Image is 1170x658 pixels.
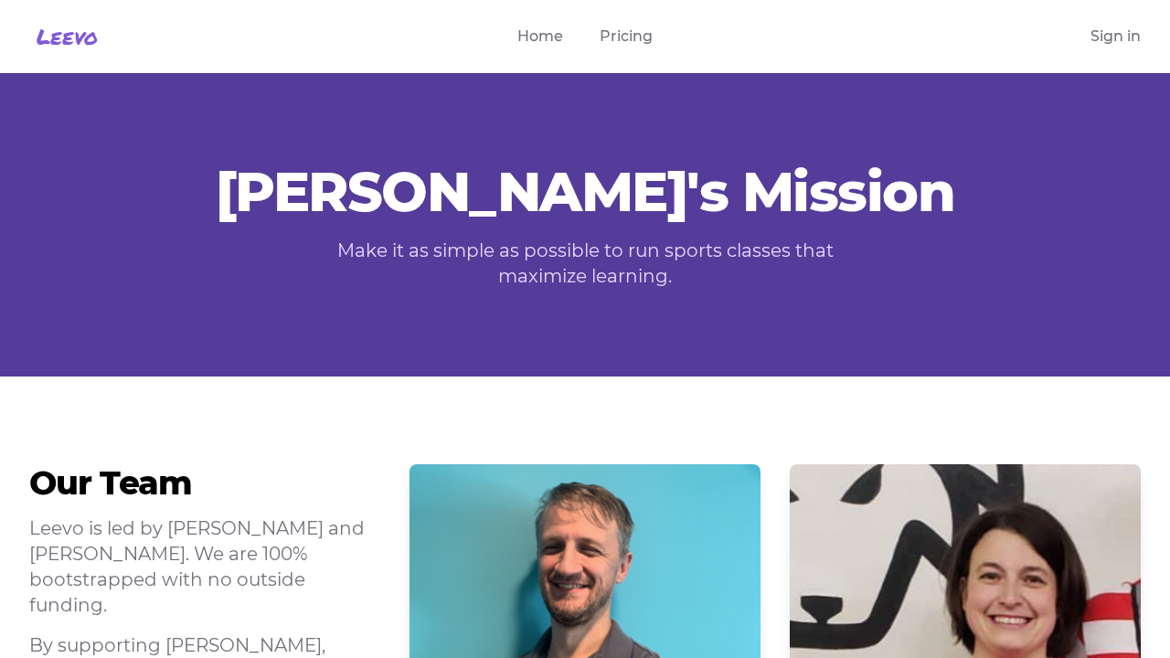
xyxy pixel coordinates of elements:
p: Make it as simple as possible to run sports classes that maximize learning. [322,238,848,289]
a: Sign in [1090,26,1141,48]
a: Leevo [29,22,98,51]
h2: Our Team [29,464,380,501]
a: Home [517,26,563,48]
p: [PERSON_NAME]'s Mission [29,164,1141,219]
p: Leevo is led by [PERSON_NAME] and [PERSON_NAME]. We are 100% bootstrapped with no outside funding. [29,515,380,618]
a: Pricing [600,26,653,48]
